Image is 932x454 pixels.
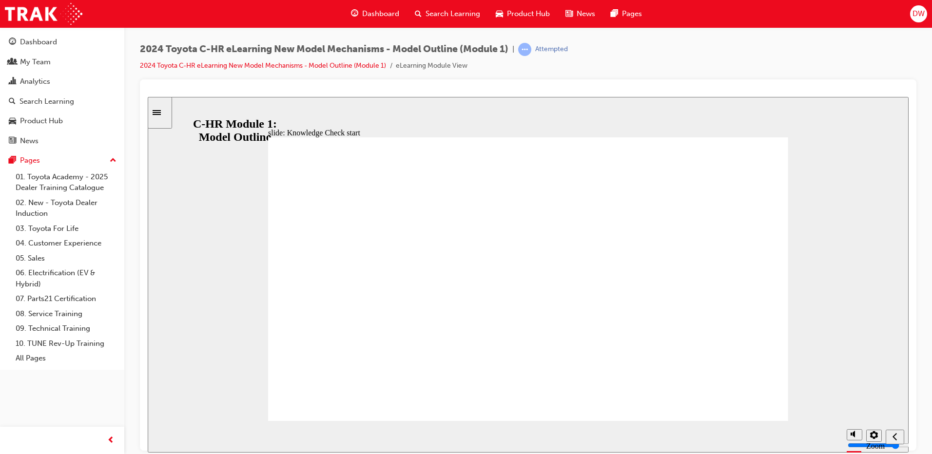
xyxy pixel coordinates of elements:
button: Settings [718,333,734,345]
button: Pages [4,151,120,170]
a: pages-iconPages [603,4,650,24]
a: Dashboard [4,33,120,51]
span: search-icon [9,97,16,106]
span: News [577,8,595,19]
span: people-icon [9,58,16,67]
a: All Pages [12,351,120,366]
span: guage-icon [351,8,358,20]
button: Mute (Ctrl+Alt+M) [699,332,715,343]
div: Dashboard [20,37,57,48]
a: 09. Technical Training [12,321,120,336]
button: Previous (Ctrl+Alt+Comma) [738,333,757,347]
span: news-icon [565,8,573,20]
div: News [20,135,39,147]
img: Trak [5,3,82,25]
label: Zoom to fit [718,345,737,371]
span: Product Hub [507,8,550,19]
span: 2024 Toyota C-HR eLearning New Model Mechanisms - Model Outline (Module 1) [140,44,508,55]
a: 08. Service Training [12,306,120,322]
div: Attempted [535,45,568,54]
span: Search Learning [426,8,480,19]
div: Analytics [20,76,50,87]
a: 10. TUNE Rev-Up Training [12,336,120,351]
a: 05. Sales [12,251,120,266]
a: news-iconNews [558,4,603,24]
div: Product Hub [20,115,63,127]
a: 02. New - Toyota Dealer Induction [12,195,120,221]
nav: slide navigation [738,324,757,356]
a: 2024 Toyota C-HR eLearning New Model Mechanisms - Model Outline (Module 1) [140,61,386,70]
a: 06. Electrification (EV & Hybrid) [12,265,120,291]
span: search-icon [415,8,422,20]
a: 07. Parts21 Certification [12,291,120,306]
a: Search Learning [4,93,120,111]
a: 03. Toyota For Life [12,221,120,236]
button: DashboardMy TeamAnalyticsSearch LearningProduct HubNews [4,31,120,151]
span: up-icon [110,154,116,167]
a: car-iconProduct Hub [488,4,558,24]
div: misc controls [694,324,733,356]
a: News [4,132,120,150]
span: | [512,44,514,55]
span: Pages [622,8,642,19]
a: 01. Toyota Academy - 2025 Dealer Training Catalogue [12,170,120,195]
span: pages-icon [611,8,618,20]
span: prev-icon [107,435,115,447]
span: Dashboard [362,8,399,19]
div: Search Learning [19,96,74,107]
span: chart-icon [9,77,16,86]
a: My Team [4,53,120,71]
button: DW [910,5,927,22]
span: car-icon [496,8,503,20]
div: Pages [20,155,40,166]
span: learningRecordVerb_ATTEMPT-icon [518,43,531,56]
span: DW [913,8,925,19]
span: car-icon [9,117,16,126]
a: Product Hub [4,112,120,130]
a: 04. Customer Experience [12,236,120,251]
span: news-icon [9,137,16,146]
li: eLearning Module View [396,60,467,72]
a: Analytics [4,73,120,91]
a: search-iconSearch Learning [407,4,488,24]
span: pages-icon [9,156,16,165]
div: My Team [20,57,51,68]
input: volume [700,344,763,352]
a: guage-iconDashboard [343,4,407,24]
span: guage-icon [9,38,16,47]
